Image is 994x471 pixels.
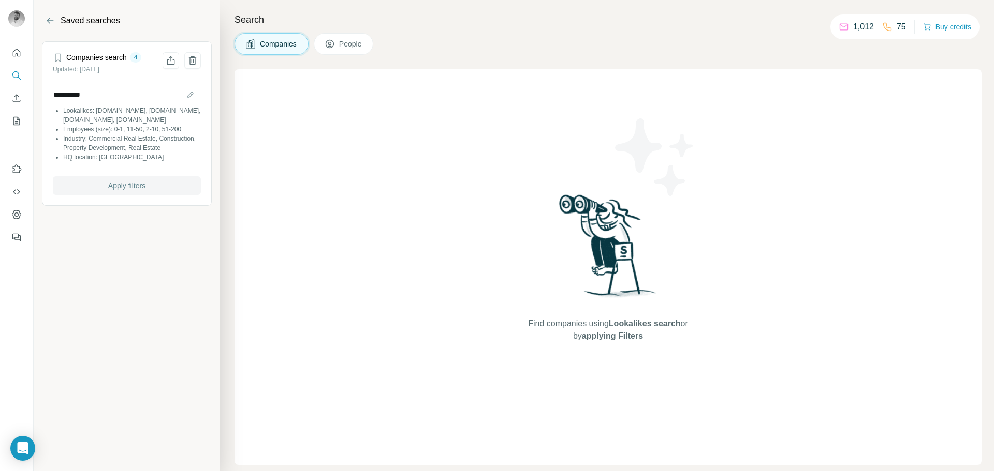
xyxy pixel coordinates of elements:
button: Use Surfe API [8,183,25,201]
span: Lookalikes search [609,319,681,328]
button: Apply filters [53,176,201,195]
input: Search name [53,87,201,102]
button: Quick start [8,43,25,62]
p: 75 [897,21,906,33]
button: Use Surfe on LinkedIn [8,160,25,178]
button: My lists [8,112,25,130]
li: HQ location: [GEOGRAPHIC_DATA] [63,153,201,162]
button: Buy credits [923,20,971,34]
img: Surfe Illustration - Stars [608,111,701,204]
span: People [339,39,363,49]
button: Search [8,66,25,85]
span: applying Filters [582,331,643,340]
button: Delete saved search [184,52,201,69]
li: Lookalikes: [DOMAIN_NAME], [DOMAIN_NAME], [DOMAIN_NAME], [DOMAIN_NAME] [63,106,201,125]
li: Industry: Commercial Real Estate, Construction, Property Development, Real Estate [63,134,201,153]
div: Open Intercom Messenger [10,436,35,461]
span: Find companies using or by [525,317,691,342]
button: Share filters [163,52,179,69]
p: 1,012 [853,21,874,33]
h4: Search [235,12,982,27]
button: Dashboard [8,205,25,224]
span: Apply filters [108,180,145,191]
span: Companies [260,39,298,49]
div: 4 [130,53,142,62]
button: Feedback [8,228,25,247]
img: Avatar [8,10,25,27]
h2: Saved searches [61,14,120,27]
img: Surfe Illustration - Woman searching with binoculars [554,192,662,307]
button: Back [42,12,59,29]
li: Employees (size): 0-1, 11-50, 2-10, 51-200 [63,125,201,134]
small: Updated: [DATE] [53,66,99,73]
h4: Companies search [66,52,127,63]
button: Enrich CSV [8,89,25,108]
